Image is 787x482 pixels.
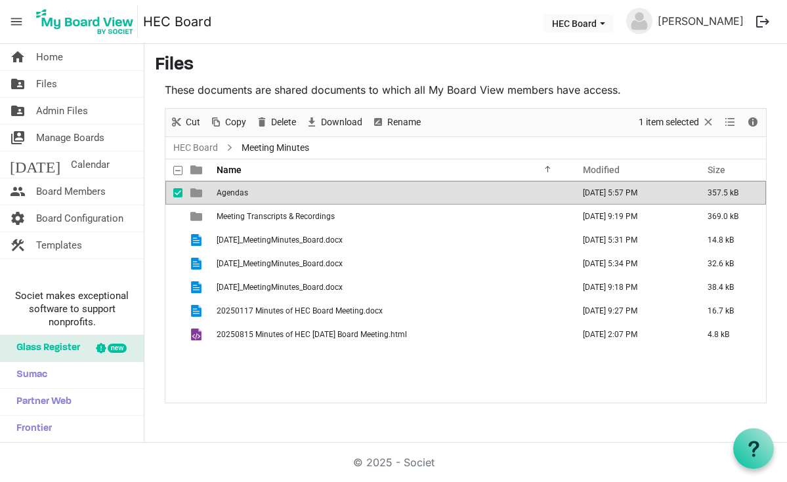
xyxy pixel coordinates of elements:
img: no-profile-picture.svg [626,8,652,34]
button: Delete [253,114,299,131]
button: Copy [207,114,249,131]
h3: Files [155,54,776,77]
button: logout [749,8,776,35]
td: is template cell column header type [182,323,213,346]
button: HEC Board dropdownbutton [543,14,614,32]
td: checkbox [165,181,182,205]
span: Delete [270,114,297,131]
span: Societ makes exceptional software to support nonprofits. [6,289,138,329]
span: Modified [583,165,620,175]
td: is template cell column header type [182,228,213,252]
div: Details [742,109,764,136]
a: HEC Board [143,9,211,35]
span: Files [36,71,57,97]
span: construction [10,232,26,258]
td: 2025.03.28_MeetingMinutes_Board.docx is template cell column header Name [213,275,569,299]
span: settings [10,205,26,231]
span: Frontier [10,416,52,442]
span: Board Members [36,178,106,205]
div: Download [301,109,367,136]
td: April 21, 2025 5:31 PM column header Modified [569,228,694,252]
a: My Board View Logo [32,5,143,38]
span: Admin Files [36,98,88,124]
td: checkbox [165,228,182,252]
a: HEC Board [171,140,221,156]
td: is template cell column header type [182,275,213,299]
td: checkbox [165,275,182,299]
td: checkbox [165,299,182,323]
span: people [10,178,26,205]
td: April 21, 2025 5:57 PM column header Modified [569,181,694,205]
td: Agendas is template cell column header Name [213,181,569,205]
td: 2025.02.21_MeetingMinutes_Board.docx is template cell column header Name [213,252,569,275]
div: Cut [165,109,205,136]
span: Calendar [71,151,110,178]
span: Cut [184,114,202,131]
a: [PERSON_NAME] [652,8,749,34]
td: checkbox [165,205,182,228]
td: is template cell column header type [182,252,213,275]
div: Delete [251,109,301,136]
span: [DATE]_MeetingMinutes_Board.docx [217,259,343,268]
td: is template cell column header type [182,205,213,228]
span: Download [320,114,364,131]
td: 38.4 kB is template cell column header Size [694,275,766,299]
td: checkbox [165,323,182,346]
span: 20250117 Minutes of HEC Board Meeting.docx [217,306,383,315]
span: Home [36,44,63,70]
span: switch_account [10,125,26,151]
span: Agendas [217,188,248,197]
td: 20250117 Minutes of HEC Board Meeting.docx is template cell column header Name [213,299,569,323]
td: June 04, 2025 9:27 PM column header Modified [569,299,694,323]
span: [DATE] [10,151,60,178]
span: 1 item selected [637,114,700,131]
button: Cut [168,114,203,131]
div: Copy [205,109,251,136]
td: is template cell column header type [182,299,213,323]
td: 32.6 kB is template cell column header Size [694,252,766,275]
td: Meeting Transcripts & Recordings is template cell column header Name [213,205,569,228]
span: menu [4,9,29,34]
span: home [10,44,26,70]
div: View [719,109,742,136]
div: new [108,344,127,353]
span: Templates [36,232,82,258]
td: April 19, 2025 5:34 PM column header Modified [569,252,694,275]
span: folder_shared [10,98,26,124]
td: 357.5 kB is template cell column header Size [694,181,766,205]
div: Rename [367,109,425,136]
span: folder_shared [10,71,26,97]
span: Meeting Transcripts & Recordings [217,212,335,221]
span: Meeting Minutes [239,140,312,156]
td: 2024.12.19_MeetingMinutes_Board.docx is template cell column header Name [213,228,569,252]
span: [DATE]_MeetingMinutes_Board.docx [217,235,343,245]
span: Board Configuration [36,205,123,231]
span: Glass Register [10,335,80,361]
button: View dropdownbutton [722,114,738,131]
span: Copy [224,114,247,131]
td: checkbox [165,252,182,275]
td: 369.0 kB is template cell column header Size [694,205,766,228]
span: [DATE]_MeetingMinutes_Board.docx [217,283,343,292]
div: Clear selection [634,109,719,136]
td: May 02, 2025 9:19 PM column header Modified [569,205,694,228]
td: is template cell column header type [182,181,213,205]
span: Sumac [10,362,47,388]
button: Details [744,114,762,131]
span: Rename [386,114,422,131]
span: Size [708,165,725,175]
span: Name [217,165,242,175]
td: 20250815 Minutes of HEC Aug '25 Board Meeting.html is template cell column header Name [213,323,569,346]
button: Rename [370,114,423,131]
td: August 20, 2025 2:07 PM column header Modified [569,323,694,346]
td: May 02, 2025 9:18 PM column header Modified [569,275,694,299]
span: 20250815 Minutes of HEC [DATE] Board Meeting.html [217,330,407,339]
a: © 2025 - Societ [353,456,435,469]
span: Partner Web [10,389,72,415]
span: Manage Boards [36,125,104,151]
img: My Board View Logo [32,5,138,38]
p: These documents are shared documents to which all My Board View members have access. [165,82,767,98]
td: 14.8 kB is template cell column header Size [694,228,766,252]
button: Selection [637,114,717,131]
td: 16.7 kB is template cell column header Size [694,299,766,323]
